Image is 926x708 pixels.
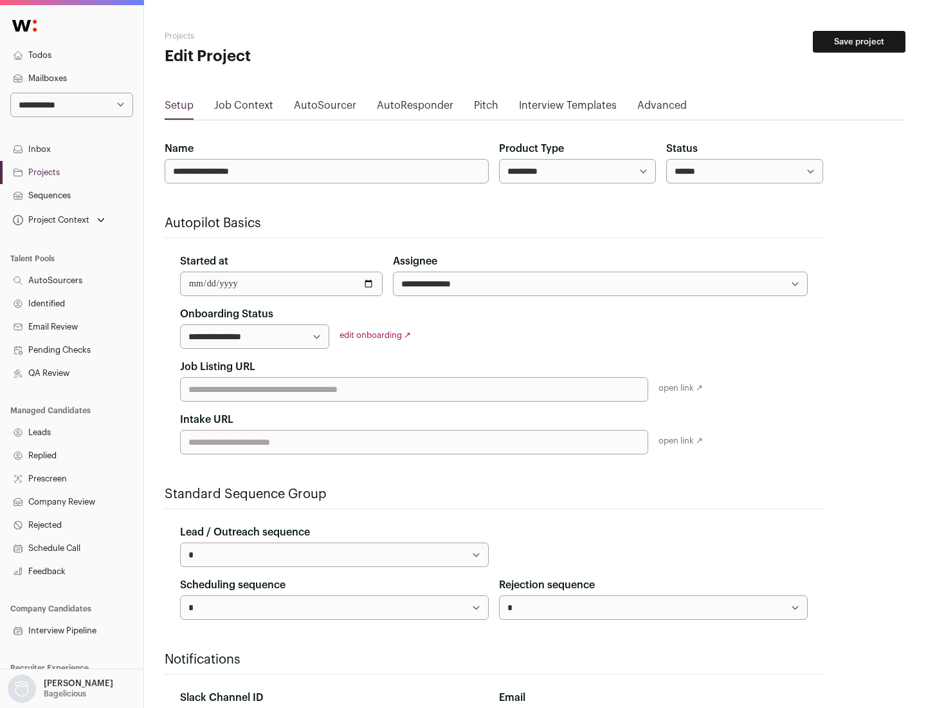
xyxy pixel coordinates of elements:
[180,359,255,375] label: Job Listing URL
[10,211,107,229] button: Open dropdown
[165,98,194,118] a: Setup
[180,306,273,322] label: Onboarding Status
[499,690,808,705] div: Email
[813,31,905,53] button: Save project
[180,577,286,593] label: Scheduling sequence
[637,98,687,118] a: Advanced
[180,525,310,540] label: Lead / Outreach sequence
[165,141,194,156] label: Name
[499,141,564,156] label: Product Type
[5,675,116,703] button: Open dropdown
[180,412,233,427] label: Intake URL
[165,651,823,669] h2: Notifications
[165,214,823,232] h2: Autopilot Basics
[165,46,412,67] h1: Edit Project
[5,13,44,39] img: Wellfound
[180,690,263,705] label: Slack Channel ID
[519,98,617,118] a: Interview Templates
[294,98,356,118] a: AutoSourcer
[499,577,595,593] label: Rejection sequence
[10,215,89,225] div: Project Context
[340,331,411,339] a: edit onboarding ↗
[8,675,36,703] img: nopic.png
[377,98,453,118] a: AutoResponder
[214,98,273,118] a: Job Context
[474,98,498,118] a: Pitch
[165,485,823,503] h2: Standard Sequence Group
[180,254,228,269] label: Started at
[44,689,86,699] p: Bagelicious
[165,31,412,41] h2: Projects
[666,141,698,156] label: Status
[393,254,437,269] label: Assignee
[44,678,113,689] p: [PERSON_NAME]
